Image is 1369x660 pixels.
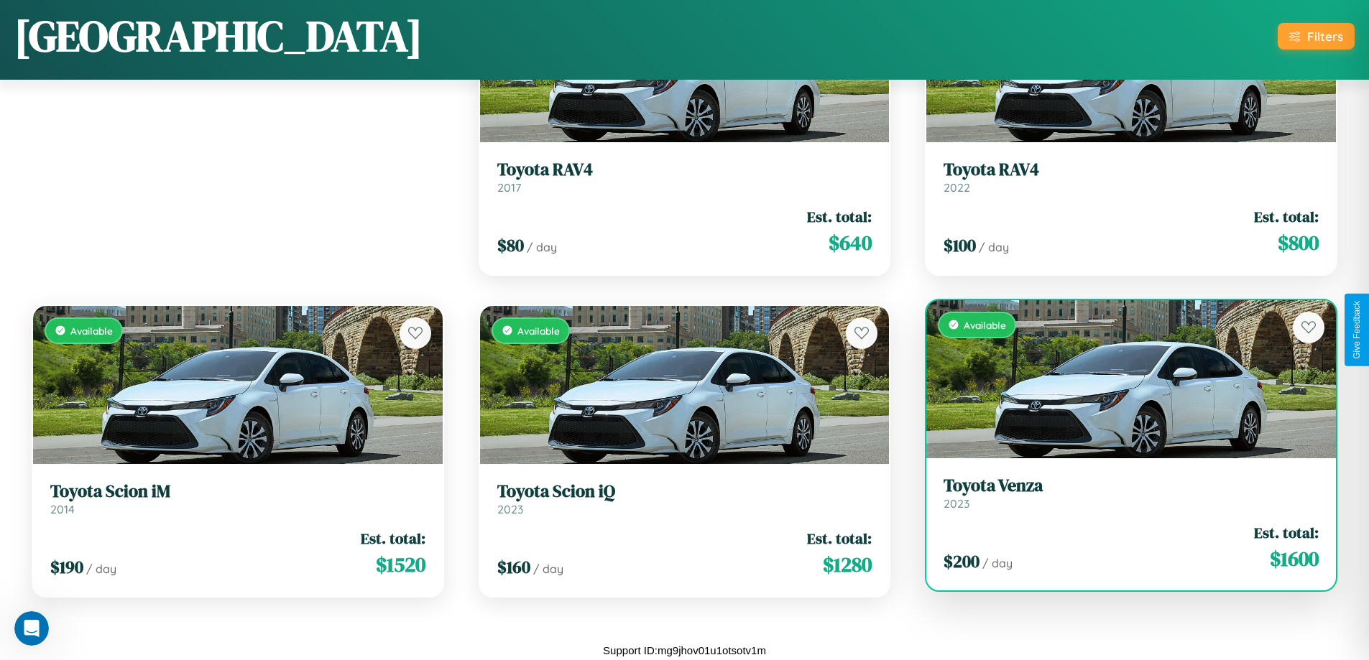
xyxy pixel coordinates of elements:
span: $ 160 [497,555,530,579]
span: Est. total: [361,528,425,549]
p: Support ID: mg9jhov01u1otsotv1m [603,641,766,660]
span: / day [533,562,563,576]
span: $ 80 [497,233,524,257]
span: $ 1280 [823,550,872,579]
span: / day [982,556,1013,570]
span: $ 1600 [1270,544,1319,573]
iframe: Intercom live chat [14,611,49,646]
span: 2014 [50,502,75,516]
div: Give Feedback [1352,301,1362,359]
span: Est. total: [1254,206,1319,227]
div: Filters [1307,29,1343,44]
span: Est. total: [807,206,872,227]
span: $ 800 [1278,228,1319,257]
span: $ 100 [944,233,976,257]
span: / day [527,240,557,254]
span: 2017 [497,180,521,195]
span: Available [70,325,113,337]
span: Available [964,319,1006,331]
h3: Toyota RAV4 [497,159,872,180]
span: $ 190 [50,555,83,579]
a: Toyota RAV42022 [944,159,1319,195]
button: Filters [1278,23,1355,50]
a: Toyota Venza2023 [944,475,1319,511]
h3: Toyota Scion iQ [497,481,872,502]
span: Est. total: [807,528,872,549]
a: Toyota Scion iQ2023 [497,481,872,516]
span: 2023 [944,496,969,511]
span: / day [979,240,1009,254]
h3: Toyota Scion iM [50,481,425,502]
h3: Toyota Venza [944,475,1319,496]
h3: Toyota RAV4 [944,159,1319,180]
a: Toyota RAV42017 [497,159,872,195]
span: 2022 [944,180,970,195]
span: $ 1520 [376,550,425,579]
span: Available [517,325,560,337]
h1: [GEOGRAPHIC_DATA] [14,6,423,65]
span: $ 200 [944,549,979,573]
span: 2023 [497,502,523,516]
span: $ 640 [829,228,872,257]
span: Est. total: [1254,522,1319,543]
span: / day [86,562,116,576]
a: Toyota Scion iM2014 [50,481,425,516]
